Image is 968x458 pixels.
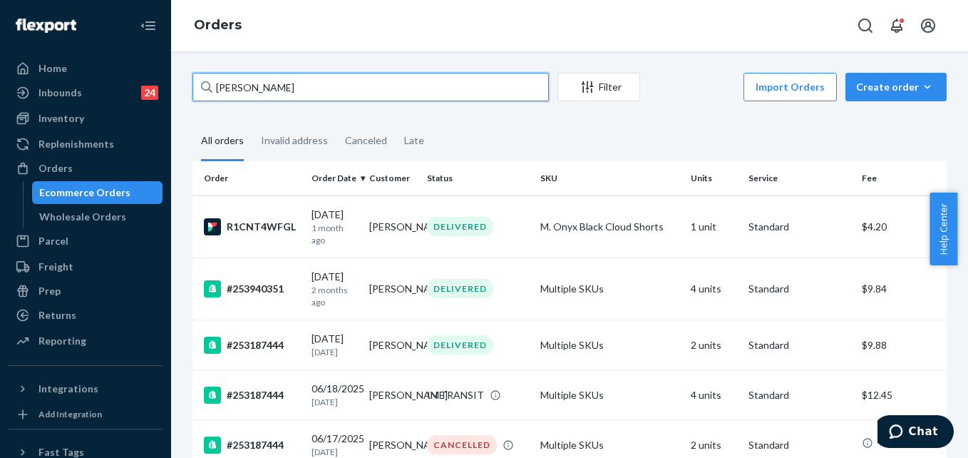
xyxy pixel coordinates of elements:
div: 24 [141,86,158,100]
a: Reporting [9,330,163,352]
img: Flexport logo [16,19,76,33]
td: [PERSON_NAME] [364,258,421,320]
div: R1CNT4WFGL [204,218,300,235]
div: Orders [38,161,73,175]
a: Orders [194,17,242,33]
th: Order Date [306,161,364,195]
td: $9.88 [856,320,947,370]
td: [PERSON_NAME] [364,195,421,258]
td: $4.20 [856,195,947,258]
div: Returns [38,308,76,322]
div: Ecommerce Orders [39,185,130,200]
div: 06/18/2025 [311,382,358,408]
td: 4 units [685,258,743,320]
a: Returns [9,304,163,327]
th: SKU [535,161,686,195]
p: Standard [748,220,850,234]
div: Home [38,61,67,76]
td: 2 units [685,320,743,370]
iframe: Opens a widget where you can chat to one of our agents [877,415,954,451]
button: Create order [845,73,947,101]
div: DELIVERED [427,217,493,236]
td: Multiple SKUs [535,320,686,370]
div: Create order [856,80,936,94]
p: Standard [748,338,850,352]
div: All orders [201,122,244,161]
div: Customer [369,172,416,184]
div: [DATE] [311,332,358,358]
button: Import Orders [743,73,837,101]
div: IN TRANSIT [427,388,484,402]
div: [DATE] [311,270,358,308]
div: Freight [38,260,73,274]
div: M. Onyx Black Cloud Shorts [540,220,680,234]
button: Close Navigation [134,11,163,40]
div: CANCELLED [427,435,497,454]
div: Inventory [38,111,84,126]
th: Fee [856,161,947,195]
td: 1 unit [685,195,743,258]
th: Order [192,161,306,195]
div: Add Integration [38,408,102,420]
td: [PERSON_NAME] [364,320,421,370]
button: Open Search Box [851,11,880,40]
p: 1 month ago [311,222,358,246]
div: Parcel [38,234,68,248]
a: Parcel [9,230,163,253]
td: 4 units [685,370,743,420]
div: 06/17/2025 [311,432,358,458]
div: #253187444 [204,437,300,454]
p: Standard [748,282,850,296]
p: [DATE] [311,346,358,358]
a: Inbounds24 [9,81,163,104]
div: Inbounds [38,86,82,100]
th: Units [685,161,743,195]
th: Service [743,161,856,195]
div: DELIVERED [427,335,493,355]
div: Canceled [345,122,387,159]
div: Filter [558,80,639,94]
a: Prep [9,280,163,302]
div: Prep [38,284,61,298]
p: 2 months ago [311,284,358,308]
p: [DATE] [311,446,358,458]
a: Inventory [9,107,163,130]
a: Home [9,57,163,80]
p: Standard [748,438,850,452]
a: Freight [9,255,163,278]
div: Wholesale Orders [39,210,126,224]
input: Search orders [192,73,549,101]
th: Status [421,161,535,195]
button: Open account menu [914,11,942,40]
td: $9.84 [856,258,947,320]
div: Late [404,122,424,159]
a: Wholesale Orders [32,205,163,228]
div: Integrations [38,382,98,396]
td: $12.45 [856,370,947,420]
a: Ecommerce Orders [32,181,163,204]
button: Open notifications [882,11,911,40]
a: Replenishments [9,133,163,156]
p: Standard [748,388,850,402]
ol: breadcrumbs [182,5,253,46]
div: #253940351 [204,280,300,297]
div: DELIVERED [427,279,493,298]
div: #253187444 [204,387,300,404]
p: [DATE] [311,396,358,408]
div: Reporting [38,334,86,348]
a: Orders [9,157,163,180]
div: Invalid address [261,122,328,159]
div: Replenishments [38,137,114,151]
button: Help Center [930,193,957,265]
td: Multiple SKUs [535,370,686,420]
td: Multiple SKUs [535,258,686,320]
a: Add Integration [9,406,163,423]
td: [PERSON_NAME] [364,370,421,420]
button: Filter [557,73,640,101]
button: Integrations [9,377,163,400]
div: [DATE] [311,208,358,246]
div: #253187444 [204,337,300,354]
